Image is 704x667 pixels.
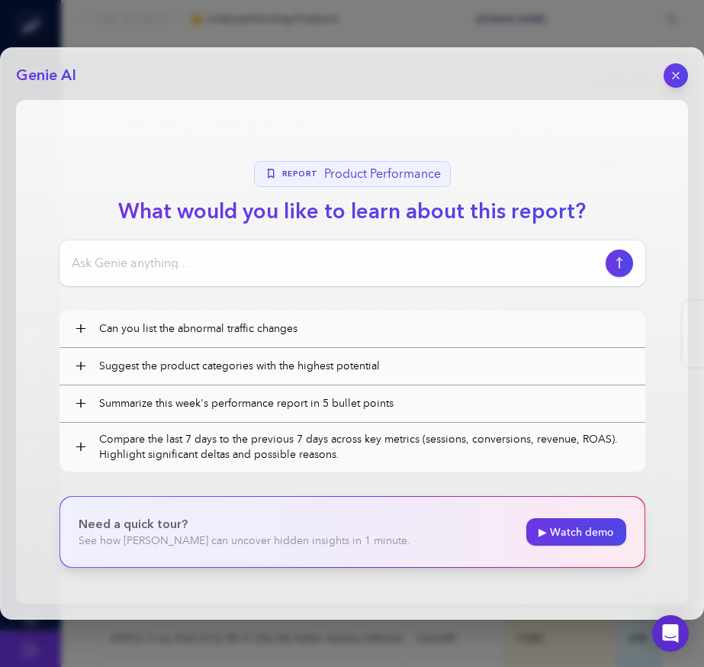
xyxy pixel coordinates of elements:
[99,359,630,374] span: Suggest the product categories with the highest potential
[652,615,689,652] div: Open Intercom Messenger
[79,533,410,549] p: See how [PERSON_NAME] can uncover hidden insights in 1 minute.
[324,165,441,183] span: Product Performance
[16,65,76,86] h2: Genie AI
[99,432,630,462] span: Compare the last 7 days to the previous 7 days across key metrics (sessions, conversions, revenue...
[75,320,87,338] span: +
[59,423,645,472] button: +Compare the last 7 days to the previous 7 days across key metrics (sessions, conversions, revenu...
[526,518,626,546] a: ▶ Watch demo
[99,396,630,411] span: Summarize this week's performance report in 5 bullet points
[79,515,410,533] p: Need a quick tour?
[99,321,630,337] span: Can you list the abnormal traffic changes
[59,311,645,347] button: +Can you list the abnormal traffic changes
[75,438,87,456] span: +
[59,385,645,422] button: +Summarize this week's performance report in 5 bullet points
[59,348,645,385] button: +Suggest the product categories with the highest potential
[72,254,600,272] input: Ask Genie anything...
[75,395,87,413] span: +
[75,357,87,375] span: +
[282,169,318,180] span: Report
[106,196,598,228] h1: What would you like to learn about this report?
